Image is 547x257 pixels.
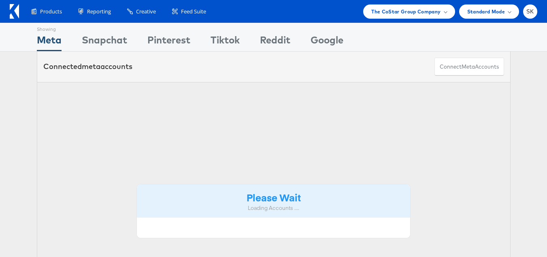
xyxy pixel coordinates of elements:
[37,23,62,33] div: Showing
[82,62,100,71] span: meta
[260,33,290,51] div: Reddit
[40,8,62,15] span: Products
[43,61,132,72] div: Connected accounts
[371,7,441,16] span: The CoStar Group Company
[147,33,190,51] div: Pinterest
[143,204,404,212] div: Loading Accounts ....
[136,8,156,15] span: Creative
[181,8,206,15] span: Feed Suite
[211,33,240,51] div: Tiktok
[434,58,504,76] button: ConnectmetaAccounts
[526,9,534,14] span: SK
[311,33,343,51] div: Google
[247,190,301,204] strong: Please Wait
[87,8,111,15] span: Reporting
[82,33,127,51] div: Snapchat
[467,7,505,16] span: Standard Mode
[462,63,475,71] span: meta
[37,33,62,51] div: Meta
